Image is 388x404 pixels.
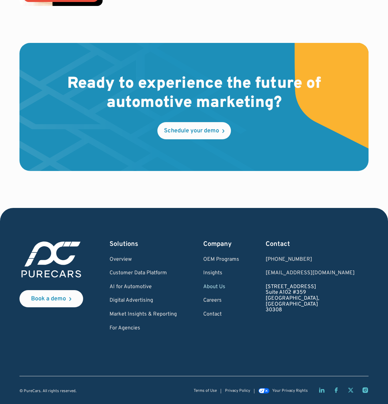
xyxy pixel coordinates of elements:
a: AI for Automotive [110,284,177,290]
div: Company [203,240,239,249]
a: Market Insights & Reporting [110,312,177,318]
a: Book a demo [19,290,83,307]
a: Twitter X page [347,387,354,393]
img: purecars logo [19,240,83,280]
div: Contact [266,240,369,249]
a: [STREET_ADDRESS]Suite A102 #359[GEOGRAPHIC_DATA], [GEOGRAPHIC_DATA]30308 [266,284,369,313]
a: Contact [203,312,239,318]
a: Schedule your demo [157,122,231,139]
div: Schedule your demo [164,128,219,134]
a: Terms of Use [194,389,217,393]
h2: Ready to experience the future of automotive marketing? [57,75,331,113]
a: Email us [266,270,369,276]
a: LinkedIn page [318,387,325,393]
div: Solutions [110,240,177,249]
a: Insights [203,270,239,276]
a: Careers [203,298,239,304]
a: Digital Advertising [110,298,177,304]
a: Instagram page [362,387,369,393]
a: OEM Programs [203,257,239,263]
a: Facebook page [333,387,339,393]
a: Your Privacy Rights [258,389,308,393]
a: For Agencies [110,325,177,331]
div: [PHONE_NUMBER] [266,257,369,263]
div: © PureCars. All rights reserved. [19,389,77,393]
div: Your Privacy Rights [272,389,308,393]
a: Privacy Policy [225,389,250,393]
a: Customer Data Platform [110,270,177,276]
a: About Us [203,284,239,290]
a: Overview [110,257,177,263]
div: Book a demo [31,296,66,302]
